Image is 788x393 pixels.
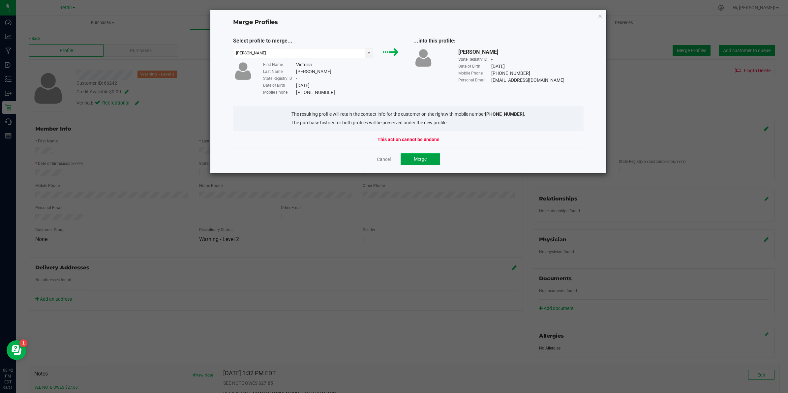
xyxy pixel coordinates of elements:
[458,48,498,56] div: [PERSON_NAME]
[383,48,399,56] img: green_arrow.svg
[263,89,296,95] div: Mobile Phone
[291,111,525,118] li: The resulting profile will retain the contact info for the customer on the right
[458,77,491,83] div: Personal Email
[378,136,439,143] strong: This action cannot be undone
[233,38,292,44] span: Select profile to merge...
[491,56,493,63] div: -
[296,68,331,75] div: [PERSON_NAME]
[263,76,296,81] div: State Registry ID
[296,82,310,89] div: [DATE]
[19,339,27,347] iframe: Resource center unread badge
[485,111,524,117] strong: [PHONE_NUMBER]
[458,70,491,76] div: Mobile Phone
[296,75,297,82] div: -
[377,156,391,163] a: Cancel
[233,48,365,58] input: Type customer name to search
[7,340,26,360] iframe: Resource center
[414,156,427,162] span: Merge
[491,77,564,84] div: [EMAIL_ADDRESS][DOMAIN_NAME]
[413,38,456,44] span: ...into this profile:
[445,111,525,117] span: with mobile number .
[296,89,335,96] div: [PHONE_NUMBER]
[263,82,296,88] div: Date of Birth
[401,153,440,165] button: Merge
[598,12,602,20] button: Close
[291,119,525,126] li: The purchase history for both profiles will be preserved under the new profile.
[491,63,505,70] div: [DATE]
[458,56,491,62] div: State Registry ID
[233,18,584,27] h4: Merge Profiles
[413,48,433,68] img: user-icon.png
[491,70,530,77] div: [PHONE_NUMBER]
[296,61,312,68] div: Victoria
[458,63,491,69] div: Date of Birth
[233,61,253,81] img: user-icon.png
[263,69,296,75] div: Last Name
[263,62,296,68] div: First Name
